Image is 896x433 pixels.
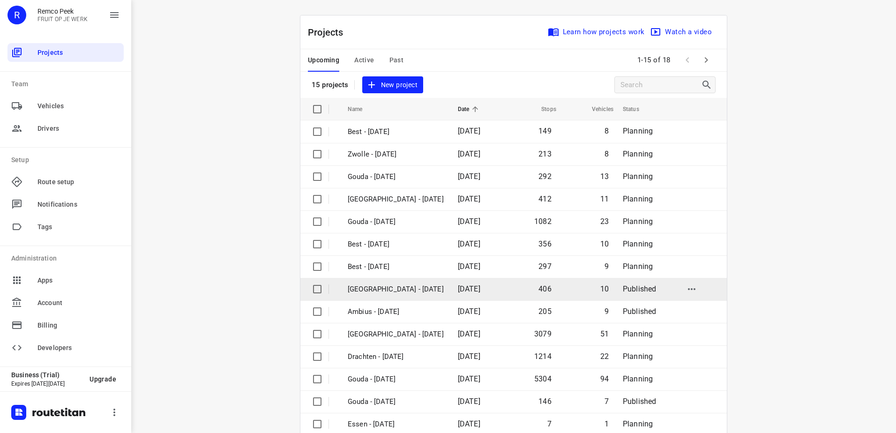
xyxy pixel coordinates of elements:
[7,195,124,214] div: Notifications
[348,306,444,317] p: Ambius - Monday
[37,343,120,353] span: Developers
[538,397,552,406] span: 146
[538,262,552,271] span: 297
[458,104,482,115] span: Date
[348,194,444,205] p: Zwolle - Thursday
[458,217,480,226] span: [DATE]
[37,177,120,187] span: Route setup
[348,284,444,295] p: [GEOGRAPHIC_DATA] - [DATE]
[308,25,351,39] p: Projects
[308,54,339,66] span: Upcoming
[7,43,124,62] div: Projects
[7,217,124,236] div: Tags
[538,172,552,181] span: 292
[623,262,653,271] span: Planning
[11,155,124,165] p: Setup
[600,172,609,181] span: 13
[600,217,609,226] span: 23
[90,375,116,383] span: Upgrade
[534,329,552,338] span: 3079
[37,321,120,330] span: Billing
[348,374,444,385] p: Gouda - Monday
[538,307,552,316] span: 205
[458,284,480,293] span: [DATE]
[623,284,657,293] span: Published
[605,419,609,428] span: 1
[600,374,609,383] span: 94
[37,101,120,111] span: Vehicles
[7,6,26,24] div: R
[538,239,552,248] span: 356
[354,54,374,66] span: Active
[348,239,444,250] p: Best - [DATE]
[7,338,124,357] div: Developers
[623,397,657,406] span: Published
[538,194,552,203] span: 412
[7,97,124,115] div: Vehicles
[605,262,609,271] span: 9
[7,271,124,290] div: Apps
[458,419,480,428] span: [DATE]
[82,371,124,388] button: Upgrade
[580,104,613,115] span: Vehicles
[538,149,552,158] span: 213
[7,316,124,335] div: Billing
[348,419,444,430] p: Essen - Friday
[534,352,552,361] span: 1214
[11,254,124,263] p: Administration
[458,194,480,203] span: [DATE]
[538,127,552,135] span: 149
[312,81,349,89] p: 15 projects
[600,194,609,203] span: 11
[605,127,609,135] span: 8
[348,149,444,160] p: Zwolle - Friday
[458,127,480,135] span: [DATE]
[623,307,657,316] span: Published
[458,397,480,406] span: [DATE]
[37,48,120,58] span: Projects
[348,172,444,182] p: Gouda - Friday
[348,104,375,115] span: Name
[368,79,418,91] span: New project
[623,419,653,428] span: Planning
[529,104,556,115] span: Stops
[634,50,674,70] span: 1-15 of 18
[11,79,124,89] p: Team
[7,172,124,191] div: Route setup
[458,149,480,158] span: [DATE]
[623,127,653,135] span: Planning
[348,351,444,362] p: Drachten - Monday
[7,119,124,138] div: Drivers
[11,371,82,379] p: Business (Trial)
[620,78,701,92] input: Search projects
[458,329,480,338] span: [DATE]
[348,396,444,407] p: Gouda - Friday
[37,7,88,15] p: Remco Peek
[348,216,444,227] p: Gouda - Thursday
[362,76,423,94] button: New project
[600,239,609,248] span: 10
[605,397,609,406] span: 7
[37,276,120,285] span: Apps
[11,381,82,387] p: Expires [DATE][DATE]
[37,124,120,134] span: Drivers
[348,127,444,137] p: Best - Friday
[458,172,480,181] span: [DATE]
[701,79,715,90] div: Search
[534,217,552,226] span: 1082
[458,262,480,271] span: [DATE]
[458,374,480,383] span: [DATE]
[605,149,609,158] span: 8
[623,217,653,226] span: Planning
[600,329,609,338] span: 51
[348,329,444,340] p: Zwolle - Monday
[678,51,697,69] span: Previous Page
[37,298,120,308] span: Account
[623,104,651,115] span: Status
[600,352,609,361] span: 22
[534,374,552,383] span: 5304
[547,419,552,428] span: 7
[623,239,653,248] span: Planning
[458,239,480,248] span: [DATE]
[623,374,653,383] span: Planning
